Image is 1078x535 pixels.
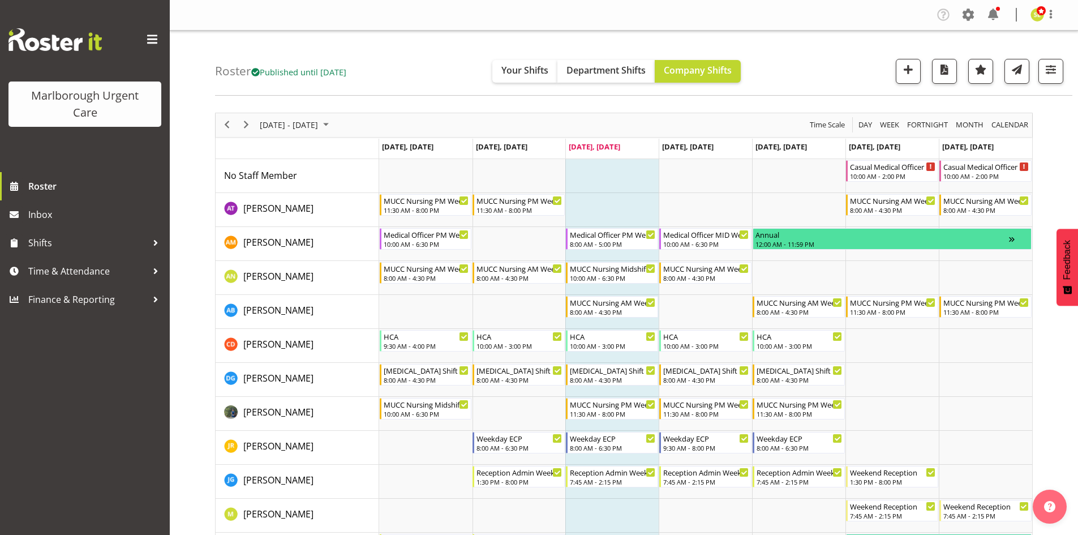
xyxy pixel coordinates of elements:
button: Timeline Month [954,118,986,132]
span: [PERSON_NAME] [243,406,313,418]
div: Jacinta Rangi"s event - Weekday ECP Begin From Friday, October 10, 2025 at 8:00:00 AM GMT+13:00 E... [753,432,845,453]
td: Andrew Brooks resource [216,295,379,329]
div: Gloria Varghese"s event - MUCC Nursing Midshift Begin From Monday, October 6, 2025 at 10:00:00 AM... [380,398,472,420]
button: Fortnight [905,118,950,132]
span: [PERSON_NAME] [243,440,313,452]
button: Feedback - Show survey [1056,229,1078,306]
span: [PERSON_NAME] [243,304,313,316]
div: Reception Admin Weekday AM [757,466,842,478]
div: Alexandra Madigan"s event - Annual Begin From Friday, October 10, 2025 at 12:00:00 AM GMT+13:00 E... [753,228,1032,250]
span: Day [857,118,873,132]
span: Company Shifts [664,64,732,76]
a: No Staff Member [224,169,297,182]
div: Agnes Tyson"s event - MUCC Nursing PM Weekday Begin From Monday, October 6, 2025 at 11:30:00 AM G... [380,194,472,216]
button: Company Shifts [655,60,741,83]
div: previous period [217,113,237,137]
div: October 06 - 12, 2025 [256,113,336,137]
td: Josephine Godinez resource [216,465,379,499]
div: 11:30 AM - 8:00 PM [943,307,1029,316]
div: Deo Garingalao"s event - Haemodialysis Shift Begin From Tuesday, October 7, 2025 at 8:00:00 AM GM... [473,364,565,386]
span: [DATE], [DATE] [662,142,714,152]
div: Alysia Newman-Woods"s event - MUCC Nursing AM Weekday Begin From Monday, October 6, 2025 at 8:00:... [380,262,472,284]
td: Margie Vuto resource [216,499,379,533]
div: HCA [476,331,562,342]
div: Weekday ECP [476,433,562,444]
button: Filter Shifts [1038,59,1063,84]
div: MUCC Nursing AM Weekday [663,263,749,274]
a: [PERSON_NAME] [243,236,313,249]
img: Rosterit website logo [8,28,102,51]
button: Highlight an important date within the roster. [968,59,993,84]
div: Cordelia Davies"s event - HCA Begin From Friday, October 10, 2025 at 10:00:00 AM GMT+13:00 Ends A... [753,330,845,352]
div: 10:00 AM - 2:00 PM [943,172,1029,181]
div: Agnes Tyson"s event - MUCC Nursing AM Weekends Begin From Saturday, October 11, 2025 at 8:00:00 A... [846,194,938,216]
span: [DATE], [DATE] [849,142,900,152]
div: Agnes Tyson"s event - MUCC Nursing PM Weekday Begin From Tuesday, October 7, 2025 at 11:30:00 AM ... [473,194,565,216]
button: Month [990,118,1030,132]
div: Josephine Godinez"s event - Reception Admin Weekday AM Begin From Friday, October 10, 2025 at 7:4... [753,466,845,487]
div: HCA [570,331,655,342]
div: Weekday ECP [663,433,749,444]
div: 8:00 AM - 4:30 PM [570,375,655,384]
a: [PERSON_NAME] [243,405,313,419]
div: Alexandra Madigan"s event - Medical Officer PM Weekday Begin From Wednesday, October 8, 2025 at 8... [566,228,658,250]
div: Josephine Godinez"s event - Weekend Reception Begin From Saturday, October 11, 2025 at 1:30:00 PM... [846,466,938,487]
div: Josephine Godinez"s event - Reception Admin Weekday AM Begin From Wednesday, October 8, 2025 at 7... [566,466,658,487]
div: HCA [384,331,469,342]
div: 11:30 AM - 8:00 PM [570,409,655,418]
div: Deo Garingalao"s event - Haemodialysis Shift Begin From Wednesday, October 8, 2025 at 8:00:00 AM ... [566,364,658,386]
span: Roster [28,178,164,195]
a: [PERSON_NAME] [243,439,313,453]
div: 8:00 AM - 4:30 PM [757,307,842,316]
div: Jacinta Rangi"s event - Weekday ECP Begin From Wednesday, October 8, 2025 at 8:00:00 AM GMT+13:00... [566,432,658,453]
a: [PERSON_NAME] [243,202,313,215]
a: [PERSON_NAME] [243,303,313,317]
div: 8:00 AM - 4:30 PM [663,375,749,384]
span: Month [955,118,985,132]
div: 10:00 AM - 3:00 PM [570,341,655,350]
div: 8:00 AM - 4:30 PM [757,375,842,384]
a: [PERSON_NAME] [243,507,313,521]
button: Download a PDF of the roster according to the set date range. [932,59,957,84]
span: [PERSON_NAME] [243,202,313,215]
div: 8:00 AM - 5:00 PM [570,239,655,249]
button: Add a new shift [896,59,921,84]
div: Cordelia Davies"s event - HCA Begin From Monday, October 6, 2025 at 9:30:00 AM GMT+13:00 Ends At ... [380,330,472,352]
div: MUCC Nursing AM Weekday [757,297,842,308]
span: [DATE], [DATE] [942,142,994,152]
div: 9:30 AM - 8:00 PM [663,443,749,452]
div: 11:30 AM - 8:00 PM [850,307,935,316]
button: Department Shifts [557,60,655,83]
div: 7:45 AM - 2:15 PM [850,511,935,520]
img: help-xxl-2.png [1044,501,1055,512]
div: Reception Admin Weekday AM [570,466,655,478]
div: Gloria Varghese"s event - MUCC Nursing PM Weekday Begin From Thursday, October 9, 2025 at 11:30:0... [659,398,751,420]
div: Deo Garingalao"s event - Haemodialysis Shift Begin From Friday, October 10, 2025 at 8:00:00 AM GM... [753,364,845,386]
a: [PERSON_NAME] [243,473,313,487]
div: Reception Admin Weekday PM [476,466,562,478]
span: Week [879,118,900,132]
div: Andrew Brooks"s event - MUCC Nursing PM Weekends Begin From Sunday, October 12, 2025 at 11:30:00 ... [939,296,1032,318]
div: 10:00 AM - 6:30 PM [384,239,469,249]
div: 8:00 AM - 4:30 PM [663,273,749,283]
div: Deo Garingalao"s event - Haemodialysis Shift Begin From Monday, October 6, 2025 at 8:00:00 AM GMT... [380,364,472,386]
div: Weekend Reception [850,500,935,512]
div: Margie Vuto"s event - Weekend Reception Begin From Saturday, October 11, 2025 at 7:45:00 AM GMT+1... [846,500,938,521]
div: 10:00 AM - 3:00 PM [757,341,842,350]
div: [MEDICAL_DATA] Shift [476,365,562,376]
span: [DATE], [DATE] [569,142,620,152]
div: [MEDICAL_DATA] Shift [384,365,469,376]
div: MUCC Nursing AM Weekends [850,195,935,206]
div: 1:30 PM - 8:00 PM [850,477,935,486]
div: Andrew Brooks"s event - MUCC Nursing AM Weekday Begin From Friday, October 10, 2025 at 8:00:00 AM... [753,296,845,318]
td: Gloria Varghese resource [216,397,379,431]
div: 8:00 AM - 4:30 PM [570,307,655,316]
div: Alysia Newman-Woods"s event - MUCC Nursing Midshift Begin From Wednesday, October 8, 2025 at 10:0... [566,262,658,284]
div: Agnes Tyson"s event - MUCC Nursing AM Weekends Begin From Sunday, October 12, 2025 at 8:00:00 AM ... [939,194,1032,216]
div: Weekend Reception [943,500,1029,512]
div: 11:30 AM - 8:00 PM [384,206,469,215]
span: Finance & Reporting [28,291,147,308]
td: Alexandra Madigan resource [216,227,379,261]
div: 8:00 AM - 4:30 PM [384,273,469,283]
